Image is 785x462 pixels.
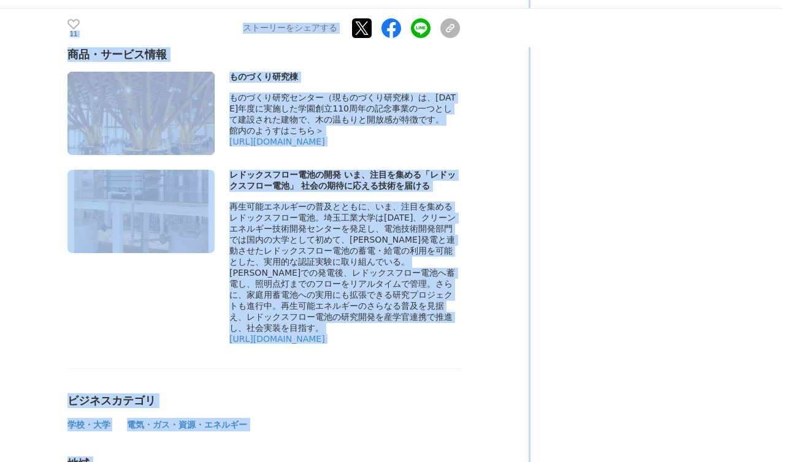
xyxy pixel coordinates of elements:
[229,137,325,146] a: [URL][DOMAIN_NAME]
[67,72,215,155] img: thumbnail_439d40f0-740b-11f0-b7e4-d5b60893f72c.png
[229,268,455,333] span: [PERSON_NAME]での発電後、レドックスフロー電池へ蓄電し、照明点灯までのフローをリアルタイムで管理。さらに、家庭用蓄電池への実用にも拡張できる研究プロジェクトも進行中。再生可能エネルギ...
[67,420,110,430] span: 学校・大学
[67,31,80,37] p: 11
[229,202,456,267] span: 再生可能エネルギーの普及とともに、いま、注目を集めるレドックスフロー電池。埼玉工業大学は[DATE]、クリーンエネルギー技術開発センターを発足し、電池技術開発部門では国内の大学として初めて、[P...
[127,422,247,429] a: 電気・ガス・資源・エネルギー
[67,170,215,253] img: thumbnail_56fab360-740b-11f0-8891-b52f6e8d962c.png
[229,72,460,83] div: ものづくり研究棟
[67,47,460,62] div: 商品・サービス情報
[229,334,325,344] a: [URL][DOMAIN_NAME]
[229,93,456,124] span: ものづくり研究センター（現ものづくり研究棟）は、[DATE]年度に実施した学園創立110周年の記念事業の一つとして建設された建物で、木の温もりと開放感が特徴です。
[229,170,460,192] div: レドックスフロー電池の開発 いま、注目を集める「レドックスフロー電池」 社会の期待に応える技術を届ける
[127,420,247,430] span: 電気・ガス・資源・エネルギー
[67,393,460,408] div: ビジネスカテゴリ
[243,23,337,34] p: ストーリーをシェアする
[229,126,324,135] span: 館内のようすはこちら＞
[67,422,112,429] a: 学校・大学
